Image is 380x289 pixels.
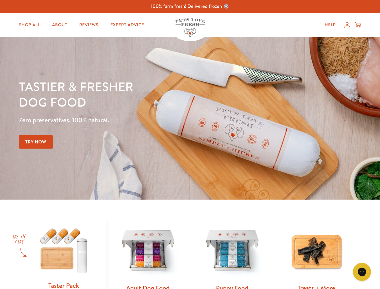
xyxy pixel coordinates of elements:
[74,19,103,31] a: Reviews
[47,19,72,31] a: About
[320,19,341,31] a: Help
[19,79,247,110] h1: Tastier & fresher dog food
[19,115,247,126] p: Zero preservatives. 100% natural.
[175,18,205,37] img: Pets Love Fresh
[14,19,45,31] a: Shop All
[350,261,374,283] iframe: Gorgias live chat messenger
[106,19,149,31] a: Expert Advice
[19,135,53,149] a: Try Now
